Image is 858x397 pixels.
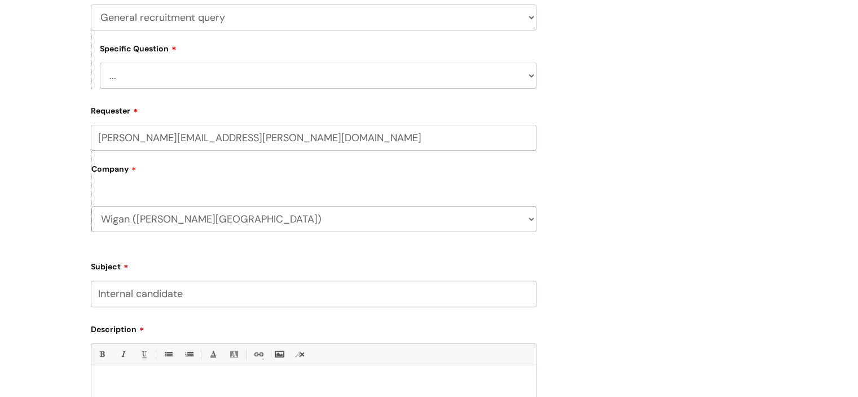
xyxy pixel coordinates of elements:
[272,347,286,361] a: Insert Image...
[91,125,536,151] input: Email
[91,321,536,334] label: Description
[227,347,241,361] a: Back Color
[91,258,536,272] label: Subject
[137,347,151,361] a: Underline(Ctrl-U)
[116,347,130,361] a: Italic (Ctrl-I)
[182,347,196,361] a: 1. Ordered List (Ctrl-Shift-8)
[251,347,265,361] a: Link
[206,347,220,361] a: Font Color
[91,102,536,116] label: Requester
[161,347,175,361] a: • Unordered List (Ctrl-Shift-7)
[293,347,307,361] a: Remove formatting (Ctrl-\)
[100,42,177,54] label: Specific Question
[95,347,109,361] a: Bold (Ctrl-B)
[91,160,536,186] label: Company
